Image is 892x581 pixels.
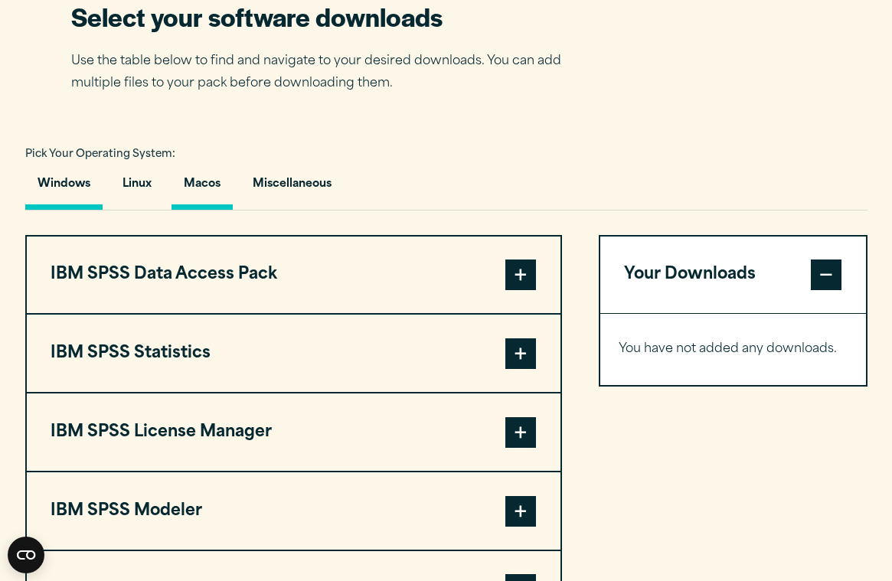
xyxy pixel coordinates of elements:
button: Windows [25,166,103,210]
div: Your Downloads [600,313,866,384]
p: Use the table below to find and navigate to your desired downloads. You can add multiple files to... [71,51,584,95]
button: Linux [110,166,164,210]
p: You have not added any downloads. [619,338,847,361]
button: IBM SPSS Data Access Pack [27,237,561,314]
button: Miscellaneous [240,166,344,210]
button: Macos [172,166,233,210]
button: Open CMP widget [8,537,44,573]
button: IBM SPSS License Manager [27,393,561,471]
span: Pick Your Operating System: [25,149,175,159]
button: Your Downloads [600,237,866,314]
button: IBM SPSS Statistics [27,315,561,392]
button: IBM SPSS Modeler [27,472,561,550]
